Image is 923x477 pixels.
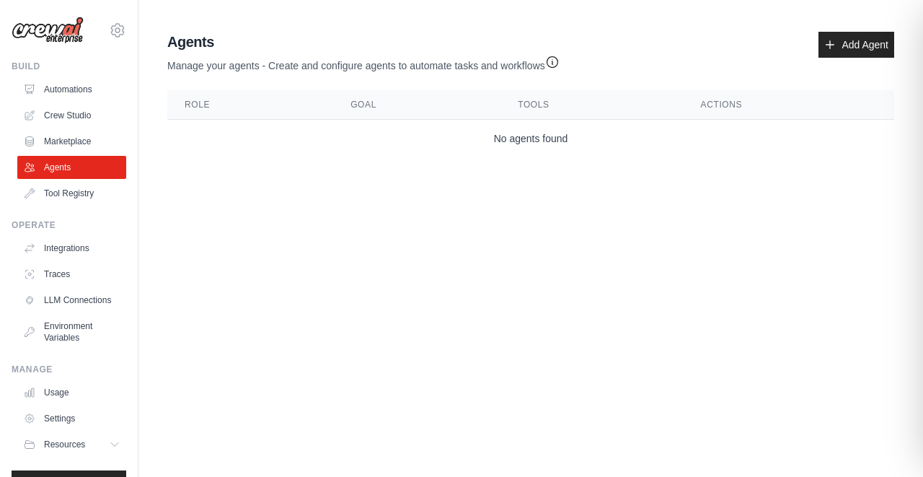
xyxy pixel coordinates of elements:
div: Build [12,61,126,72]
a: Environment Variables [17,315,126,349]
div: Operate [12,219,126,231]
th: Role [167,90,333,120]
img: Logo [12,17,84,44]
a: Tool Registry [17,182,126,205]
a: Crew Studio [17,104,126,127]
button: Resources [17,433,126,456]
a: Agents [17,156,126,179]
a: Traces [17,263,126,286]
a: Usage [17,381,126,404]
th: Actions [684,90,894,120]
a: Settings [17,407,126,430]
span: Resources [44,439,85,450]
th: Goal [333,90,500,120]
a: Marketplace [17,130,126,153]
a: Automations [17,78,126,101]
td: No agents found [167,120,894,158]
div: Manage [12,364,126,375]
a: LLM Connections [17,289,126,312]
th: Tools [500,90,683,120]
a: Add Agent [818,32,894,58]
p: Manage your agents - Create and configure agents to automate tasks and workflows [167,52,560,73]
h2: Agents [167,32,560,52]
a: Integrations [17,237,126,260]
